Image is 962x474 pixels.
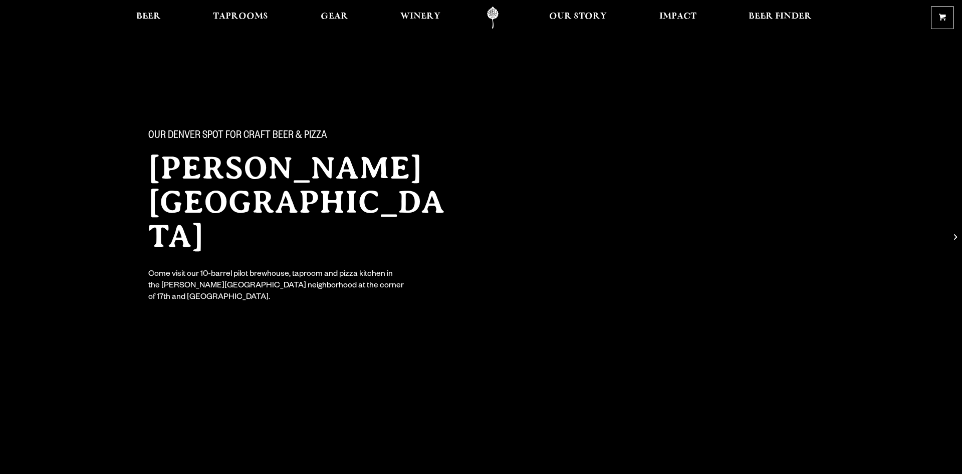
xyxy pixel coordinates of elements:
span: Beer Finder [749,13,812,21]
a: Beer [130,7,167,29]
h2: [PERSON_NAME][GEOGRAPHIC_DATA] [148,151,461,253]
span: Winery [400,13,440,21]
div: Come visit our 10-barrel pilot brewhouse, taproom and pizza kitchen in the [PERSON_NAME][GEOGRAPH... [148,269,405,304]
a: Gear [314,7,355,29]
span: Gear [321,13,348,21]
span: Our Denver spot for craft beer & pizza [148,130,327,143]
span: Our Story [549,13,607,21]
a: Taprooms [206,7,275,29]
a: Winery [394,7,447,29]
a: Odell Home [474,7,512,29]
a: Beer Finder [742,7,818,29]
span: Impact [659,13,696,21]
span: Taprooms [213,13,268,21]
a: Our Story [543,7,613,29]
a: Impact [653,7,703,29]
span: Beer [136,13,161,21]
